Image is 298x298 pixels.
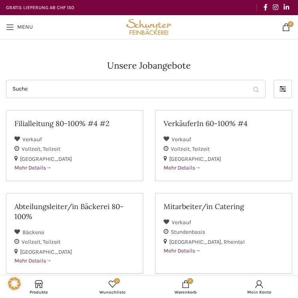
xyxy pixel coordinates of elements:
[6,80,266,98] input: Suche
[153,290,219,295] span: Warenkorb
[124,15,174,39] img: Bäckerei Schwyter
[172,136,191,143] span: Verkauf
[261,1,270,14] a: Facebook social link
[2,19,37,35] a: Open mobile menu
[278,19,294,35] a: 0
[155,193,292,274] a: Mitarbeiter/in Catering Verkauf Stundenbasis [GEOGRAPHIC_DATA] Rheintal Mehr Details
[22,239,43,245] span: Vollzeit
[155,110,292,181] a: VerkäuferIn 60-100% #4 Verkauf Vollzeit Teilzeit [GEOGRAPHIC_DATA] Mehr Details
[224,239,245,245] span: Rheintal
[114,278,120,284] span: 0
[164,247,201,254] span: Mehr Details
[43,239,60,245] span: Teilzeit
[6,193,143,274] a: Abteilungsleiter/in Bäckerei 80-100% Bäckerei Vollzeit Teilzeit [GEOGRAPHIC_DATA] Mehr Details
[226,290,292,295] span: Mein Konto
[6,290,72,295] span: Produkte
[281,1,292,14] a: Linkedin social link
[187,278,193,284] span: 0
[14,257,52,264] span: Mehr Details
[6,5,74,10] strong: GRATIS LIEFERUNG AB CHF 150
[43,146,60,152] span: Teilzeit
[124,23,174,30] a: Site logo
[192,146,210,152] span: Teilzeit
[169,239,224,245] span: [GEOGRAPHIC_DATA]
[164,201,284,211] h2: Mitarbeiter/in Catering
[22,146,43,152] span: Vollzeit
[22,136,42,143] span: Verkauf
[2,278,76,296] a: Produkte
[169,156,221,162] span: [GEOGRAPHIC_DATA]
[288,21,294,27] span: 0
[172,219,191,226] span: Verkauf
[164,164,201,171] span: Mehr Details
[149,278,223,296] div: My cart
[20,249,72,255] span: [GEOGRAPHIC_DATA]
[20,156,72,162] span: [GEOGRAPHIC_DATA]
[80,290,145,295] span: Wunschliste
[270,1,281,14] a: Instagram social link
[22,229,44,236] span: Bäckerei
[171,229,205,235] span: Stundenbasis
[164,118,284,128] h2: VerkäuferIn 60-100% #4
[107,59,191,72] h4: Unsere Jobangebote
[222,278,296,296] a: Mein Konto
[17,24,33,30] span: Menu
[171,146,192,152] span: Vollzeit
[149,278,223,296] a: 0 Warenkorb
[76,278,149,296] a: 0 Wunschliste
[14,201,135,221] h2: Abteilungsleiter/in Bäckerei 80-100%
[6,110,143,181] a: Filialleitung 80-100% #4 #2 Verkauf Vollzeit Teilzeit [GEOGRAPHIC_DATA] Mehr Details
[14,164,52,171] span: Mehr Details
[76,278,149,296] div: Meine Wunschliste
[14,118,135,128] h2: Filialleitung 80-100% #4 #2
